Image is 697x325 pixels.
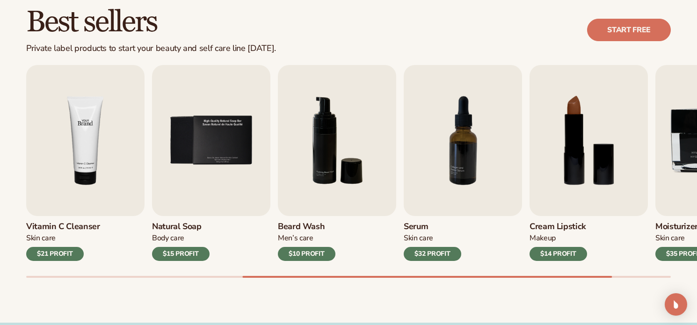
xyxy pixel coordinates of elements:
[530,65,648,261] a: 8 / 9
[278,233,335,243] div: Men’s Care
[530,247,587,261] div: $14 PROFIT
[665,293,687,316] div: Open Intercom Messenger
[530,222,587,232] h3: Cream Lipstick
[404,233,461,243] div: Skin Care
[26,43,276,54] div: Private label products to start your beauty and self care line [DATE].
[278,222,335,232] h3: Beard Wash
[26,233,100,243] div: Skin Care
[404,222,461,232] h3: Serum
[152,222,210,232] h3: Natural Soap
[152,247,210,261] div: $15 PROFIT
[278,65,396,261] a: 6 / 9
[152,65,270,261] a: 5 / 9
[26,65,145,261] a: 4 / 9
[152,233,210,243] div: Body Care
[26,65,145,216] img: Shopify Image 5
[404,65,522,261] a: 7 / 9
[587,19,671,41] a: Start free
[26,247,84,261] div: $21 PROFIT
[26,222,100,232] h3: Vitamin C Cleanser
[530,233,587,243] div: Makeup
[278,247,335,261] div: $10 PROFIT
[26,7,276,38] h2: Best sellers
[404,247,461,261] div: $32 PROFIT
